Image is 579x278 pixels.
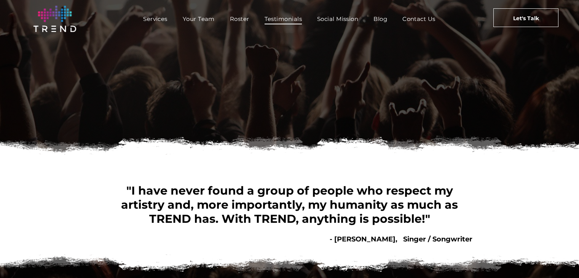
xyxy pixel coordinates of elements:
a: Roster [222,13,257,24]
a: Services [136,13,175,24]
a: Contact Us [395,13,443,24]
a: Testimonials [257,13,309,24]
a: Social Mission [309,13,366,24]
span: Let's Talk [513,9,539,28]
a: Your Team [175,13,222,24]
iframe: Chat Widget [541,241,579,278]
span: "I have never found a group of people who respect my artistry and, more importantly, my humanity ... [121,184,458,226]
a: Let's Talk [493,8,558,27]
a: Blog [366,13,395,24]
b: - [PERSON_NAME], Singer / Songwriter [330,235,472,243]
img: logo [33,6,76,32]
